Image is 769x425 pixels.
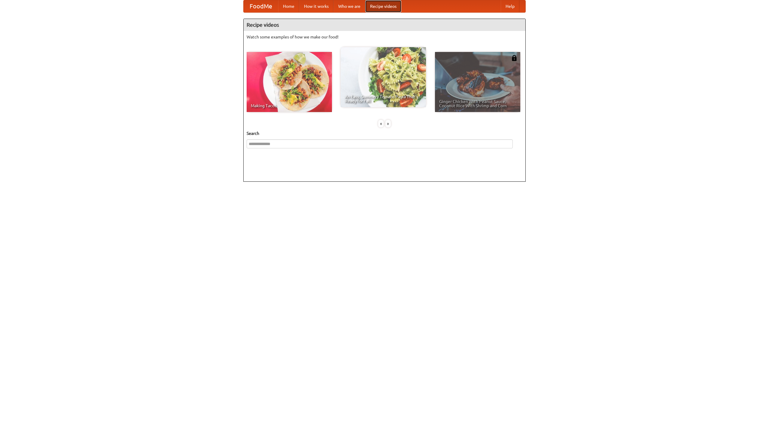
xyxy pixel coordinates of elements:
h4: Recipe videos [244,19,525,31]
h5: Search [247,130,522,136]
a: Home [278,0,299,12]
a: Who we are [333,0,365,12]
a: Recipe videos [365,0,401,12]
a: Making Tacos [247,52,332,112]
img: 483408.png [511,55,517,61]
a: Help [501,0,519,12]
p: Watch some examples of how we make our food! [247,34,522,40]
a: An Easy, Summery Tomato Pasta That's Ready for Fall [341,47,426,107]
span: An Easy, Summery Tomato Pasta That's Ready for Fall [345,95,422,103]
a: FoodMe [244,0,278,12]
a: How it works [299,0,333,12]
div: » [385,120,391,127]
span: Making Tacos [251,104,328,108]
div: « [378,120,384,127]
